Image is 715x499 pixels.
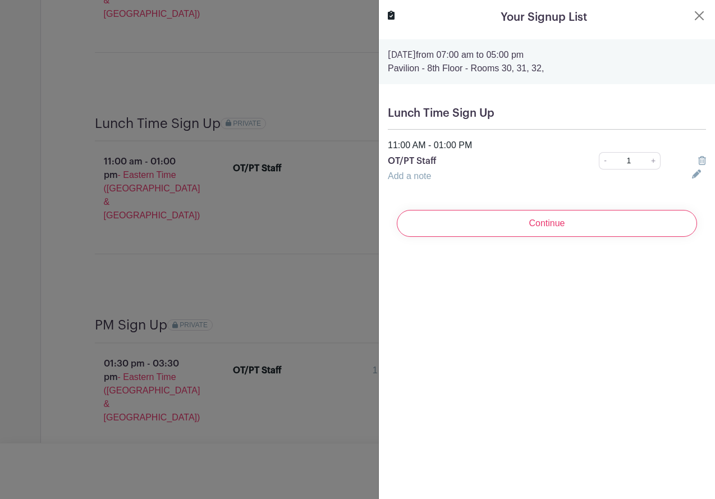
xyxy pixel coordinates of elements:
h5: Lunch Time Sign Up [388,107,706,120]
a: - [599,152,611,170]
input: Continue [397,210,697,237]
h5: Your Signup List [501,9,587,26]
strong: [DATE] [388,51,416,59]
div: 11:00 AM - 01:00 PM [381,139,713,152]
p: from 07:00 am to 05:00 pm [388,48,706,62]
p: Pavilion - 8th Floor - Rooms 30, 31, 32, [388,62,706,75]
button: Close [693,9,706,22]
a: + [647,152,661,170]
p: OT/PT Staff [388,154,568,168]
a: Add a note [388,171,431,181]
